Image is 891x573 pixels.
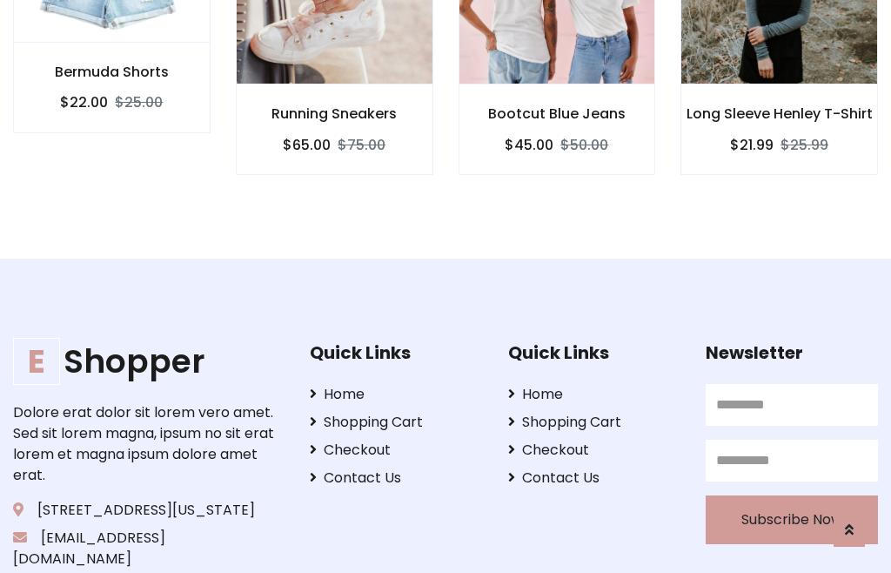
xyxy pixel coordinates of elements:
[459,105,655,122] h6: Bootcut Blue Jeans
[780,135,828,155] del: $25.99
[283,137,331,153] h6: $65.00
[508,342,680,363] h5: Quick Links
[730,137,774,153] h6: $21.99
[13,342,283,381] a: EShopper
[681,105,877,122] h6: Long Sleeve Henley T-Shirt
[338,135,385,155] del: $75.00
[508,384,680,405] a: Home
[310,468,482,489] a: Contact Us
[508,440,680,461] a: Checkout
[508,468,680,489] a: Contact Us
[115,92,163,112] del: $25.00
[237,105,432,122] h6: Running Sneakers
[310,384,482,405] a: Home
[310,342,482,363] h5: Quick Links
[706,495,878,544] button: Subscribe Now
[310,412,482,433] a: Shopping Cart
[14,64,210,80] h6: Bermuda Shorts
[508,412,680,433] a: Shopping Cart
[310,440,482,461] a: Checkout
[13,402,283,486] p: Dolore erat dolor sit lorem vero amet. Sed sit lorem magna, ipsum no sit erat lorem et magna ipsu...
[13,500,283,521] p: [STREET_ADDRESS][US_STATE]
[560,135,608,155] del: $50.00
[13,338,60,385] span: E
[60,94,108,111] h6: $22.00
[13,528,283,570] p: [EMAIL_ADDRESS][DOMAIN_NAME]
[13,342,283,381] h1: Shopper
[706,342,878,363] h5: Newsletter
[505,137,553,153] h6: $45.00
